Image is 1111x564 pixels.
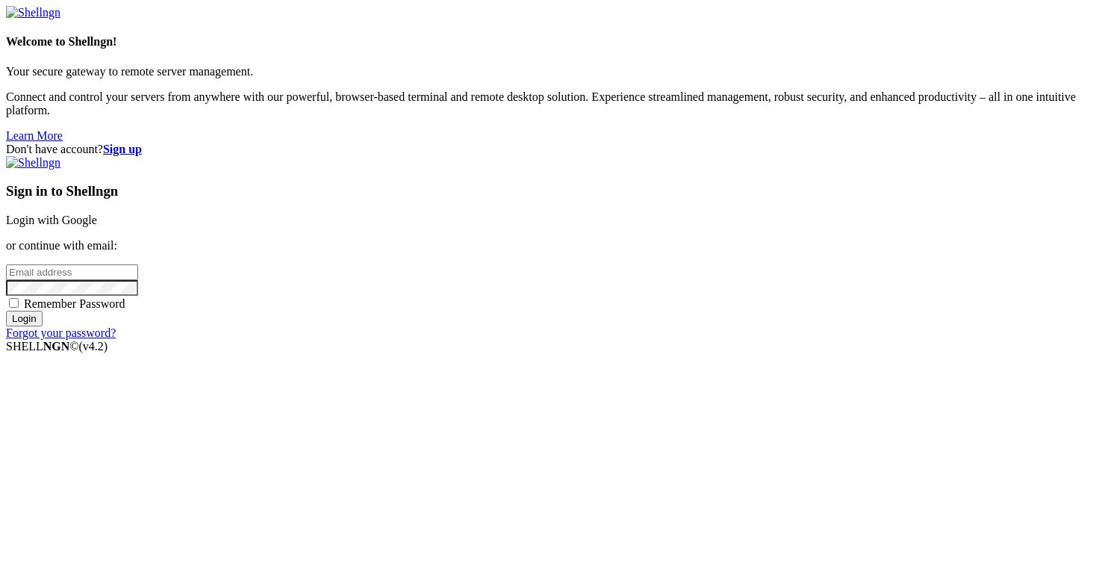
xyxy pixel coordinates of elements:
[6,156,60,170] img: Shellngn
[9,298,19,308] input: Remember Password
[6,143,1105,156] div: Don't have account?
[6,264,138,280] input: Email address
[6,6,60,19] img: Shellngn
[6,35,1105,49] h4: Welcome to Shellngn!
[6,311,43,326] input: Login
[43,340,70,353] b: NGN
[24,297,125,310] span: Remember Password
[6,326,116,339] a: Forgot your password?
[79,340,108,353] span: 4.2.0
[6,90,1105,117] p: Connect and control your servers from anywhere with our powerful, browser-based terminal and remo...
[6,214,97,226] a: Login with Google
[103,143,142,155] a: Sign up
[6,183,1105,199] h3: Sign in to Shellngn
[6,129,63,142] a: Learn More
[6,340,108,353] span: SHELL ©
[6,65,1105,78] p: Your secure gateway to remote server management.
[6,239,1105,252] p: or continue with email:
